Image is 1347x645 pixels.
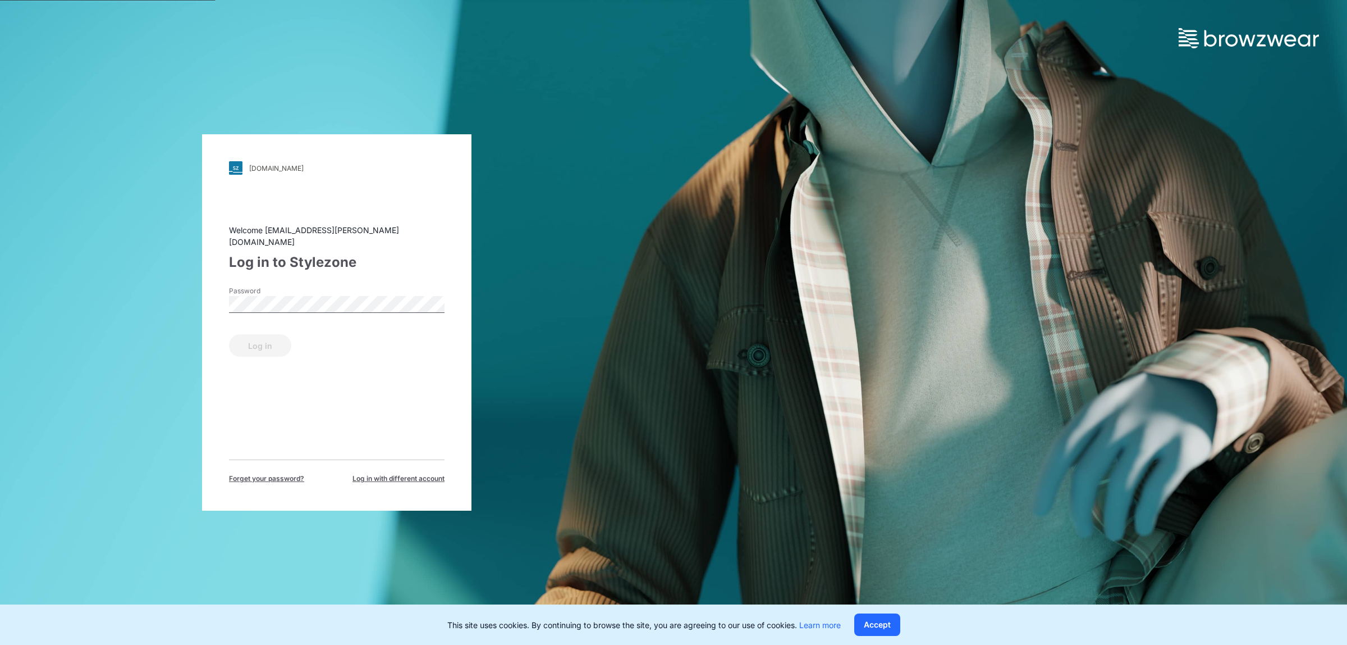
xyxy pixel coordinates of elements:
a: [DOMAIN_NAME] [229,161,445,175]
img: svg+xml;base64,PHN2ZyB3aWR0aD0iMjgiIGhlaWdodD0iMjgiIHZpZXdCb3g9IjAgMCAyOCAyOCIgZmlsbD0ibm9uZSIgeG... [229,161,242,175]
div: Welcome [EMAIL_ADDRESS][PERSON_NAME][DOMAIN_NAME] [229,224,445,248]
div: [DOMAIN_NAME] [249,164,304,172]
p: This site uses cookies. By continuing to browse the site, you are agreeing to our use of cookies. [447,619,841,631]
div: Log in to Stylezone [229,252,445,272]
span: Log in with different account [352,474,445,484]
a: Learn more [799,620,841,630]
label: Password [229,286,308,296]
button: Accept [854,614,900,636]
img: browzwear-logo.73288ffb.svg [1179,28,1319,48]
span: Forget your password? [229,474,304,484]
